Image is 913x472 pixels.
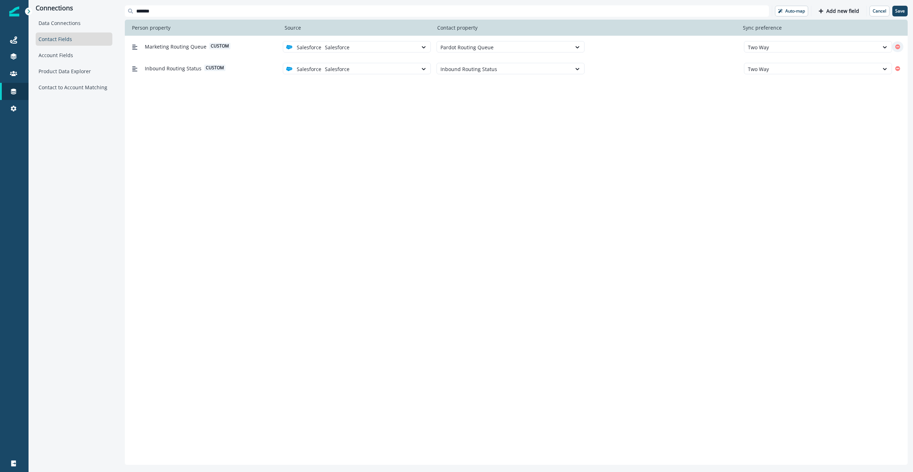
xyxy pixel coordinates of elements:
button: Auto-map [775,6,808,16]
p: Sync preference [740,24,785,31]
div: Contact Fields [36,32,112,46]
p: Auto-map [785,9,805,14]
p: Cancel [873,9,886,14]
div: Product Data Explorer [36,65,112,78]
button: Add new field [814,6,863,16]
p: Add new field [826,8,859,14]
p: Salesforce [297,65,321,73]
div: Contact to Account Matching [36,81,112,94]
span: custom [204,65,225,71]
button: Save [892,6,908,16]
p: Connections [36,4,112,12]
div: Account Fields [36,49,112,62]
img: salesforce [286,44,292,50]
p: Save [895,9,905,14]
span: Inbound Routing Status [145,65,202,72]
div: Data Connections [36,16,112,30]
p: Source [282,24,304,31]
button: Remove [892,41,903,52]
span: Marketing Routing Queue [145,43,206,50]
p: Person property [129,24,173,31]
button: Remove [892,63,903,74]
button: Cancel [869,6,889,16]
p: Contact property [434,24,480,31]
p: Salesforce [297,44,321,51]
img: salesforce [286,66,292,72]
img: Inflection [9,6,19,16]
span: custom [209,43,230,49]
